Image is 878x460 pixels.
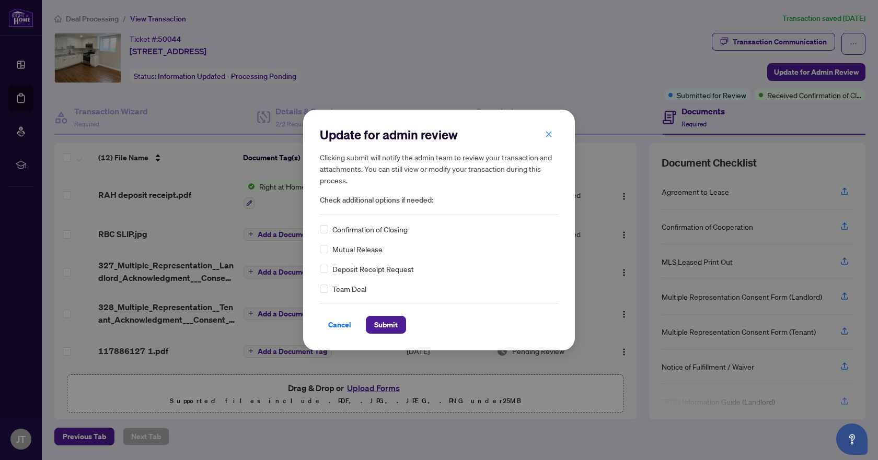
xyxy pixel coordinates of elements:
[836,423,868,455] button: Open asap
[374,316,398,333] span: Submit
[328,316,351,333] span: Cancel
[366,316,406,334] button: Submit
[332,223,408,235] span: Confirmation of Closing
[320,151,558,186] h5: Clicking submit will notify the admin team to review your transaction and attachments. You can st...
[320,126,558,143] h2: Update for admin review
[332,263,414,275] span: Deposit Receipt Request
[545,131,552,138] span: close
[332,243,383,255] span: Mutual Release
[320,316,360,334] button: Cancel
[332,283,366,294] span: Team Deal
[320,194,558,206] span: Check additional options if needed:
